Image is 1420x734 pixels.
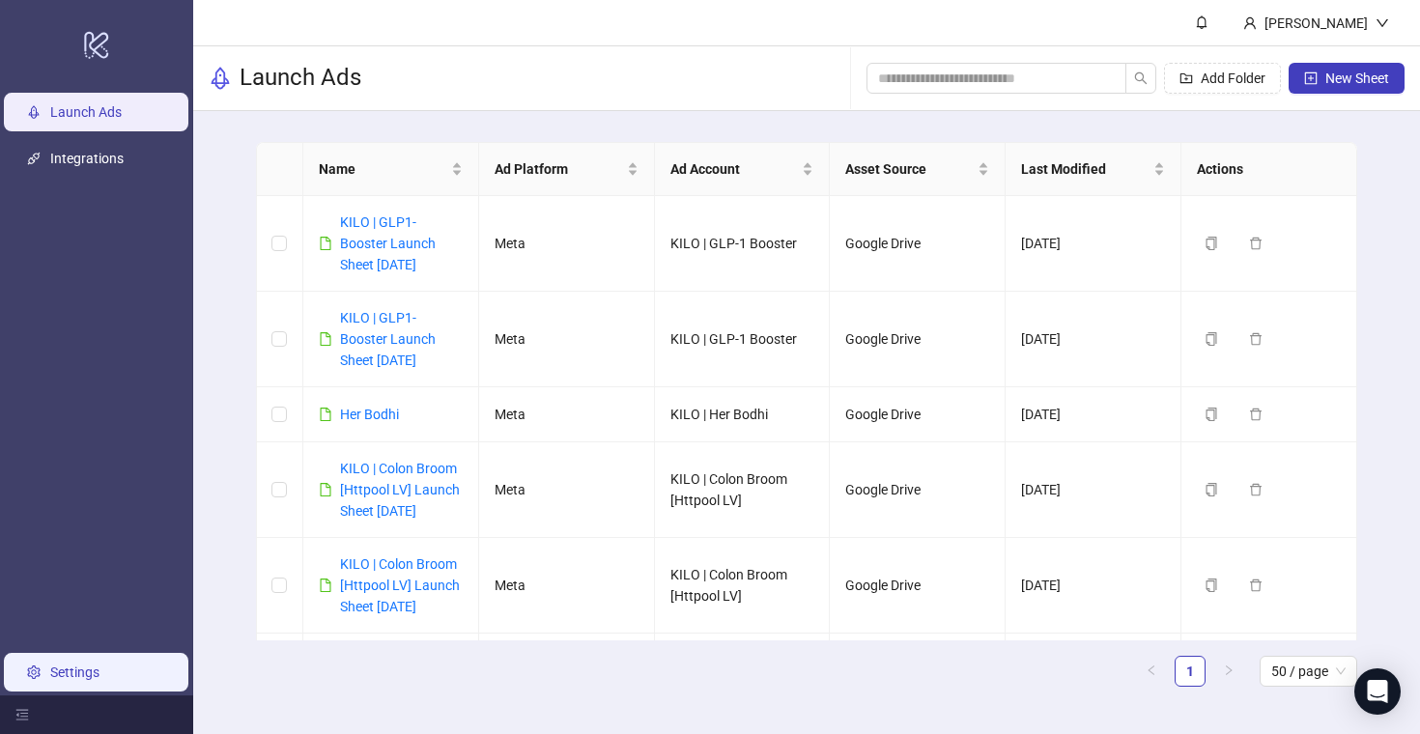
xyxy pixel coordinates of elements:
th: Ad Account [655,143,831,196]
span: Ad Account [670,158,799,180]
span: Add Folder [1201,71,1265,86]
a: Launch Ads [50,105,122,121]
a: Integrations [50,152,124,167]
li: Next Page [1213,656,1244,687]
th: Name [303,143,479,196]
a: KILO | GLP1-Booster Launch Sheet [DATE] [340,214,436,272]
th: Asset Source [830,143,1006,196]
span: delete [1249,483,1263,496]
td: [DATE] [1006,387,1181,442]
button: right [1213,656,1244,687]
span: menu-fold [15,708,29,721]
span: copy [1205,332,1218,346]
span: 50 / page [1271,657,1346,686]
td: [DATE] [1006,442,1181,538]
span: delete [1249,332,1263,346]
td: KILO | Colon Broom [Httpool LV] [655,442,831,538]
div: Open Intercom Messenger [1354,668,1401,715]
td: Meta [479,292,655,387]
span: file [319,579,332,592]
td: Google Drive [830,196,1006,292]
span: delete [1249,237,1263,250]
th: Ad Platform [479,143,655,196]
h3: Launch Ads [240,63,361,94]
a: Settings [50,664,99,680]
span: search [1134,71,1148,85]
span: bell [1195,15,1208,29]
button: left [1136,656,1167,687]
span: right [1223,664,1235,676]
td: Meta [479,538,655,634]
span: copy [1205,483,1218,496]
td: Google Drive [830,292,1006,387]
td: [DATE] [1006,634,1181,729]
td: Google Drive [830,634,1006,729]
a: 1 [1176,657,1205,686]
td: KILO | Colon Broom [Httpool LV] [655,538,831,634]
span: left [1146,664,1157,676]
th: Last Modified [1006,143,1181,196]
span: Ad Platform [495,158,623,180]
a: Her Bodhi [340,407,399,422]
span: file [319,483,332,496]
td: [DATE] [1006,292,1181,387]
div: [PERSON_NAME] [1257,13,1376,34]
li: Previous Page [1136,656,1167,687]
div: Page Size [1260,656,1357,687]
td: Meta [479,442,655,538]
span: delete [1249,408,1263,421]
span: delete [1249,579,1263,592]
a: KILO | GLP1-Booster Launch Sheet [DATE] [340,310,436,368]
td: Meta [479,387,655,442]
span: copy [1205,408,1218,421]
th: Actions [1181,143,1357,196]
button: Add Folder [1164,63,1281,94]
span: file [319,408,332,421]
button: New Sheet [1289,63,1405,94]
a: KILO | Colon Broom [Httpool LV] Launch Sheet [DATE] [340,556,460,614]
span: copy [1205,579,1218,592]
span: Last Modified [1021,158,1150,180]
span: Asset Source [845,158,974,180]
td: Meta [479,634,655,729]
span: file [319,332,332,346]
li: 1 [1175,656,1206,687]
td: KILO | Her Bodhi [655,387,831,442]
span: New Sheet [1325,71,1389,86]
td: Google Drive [830,538,1006,634]
td: KILO | GLP-1 Booster [655,196,831,292]
span: user [1243,16,1257,30]
td: KILO | GLP-1 Booster [655,292,831,387]
td: [DATE] [1006,538,1181,634]
td: Meta [479,196,655,292]
span: folder-add [1179,71,1193,85]
td: KILO | GLP-1 Booster [655,634,831,729]
td: [DATE] [1006,196,1181,292]
a: KILO | Colon Broom [Httpool LV] Launch Sheet [DATE] [340,461,460,519]
span: file [319,237,332,250]
td: Google Drive [830,442,1006,538]
span: Name [319,158,447,180]
span: copy [1205,237,1218,250]
span: rocket [209,67,232,90]
span: down [1376,16,1389,30]
td: Google Drive [830,387,1006,442]
span: plus-square [1304,71,1318,85]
